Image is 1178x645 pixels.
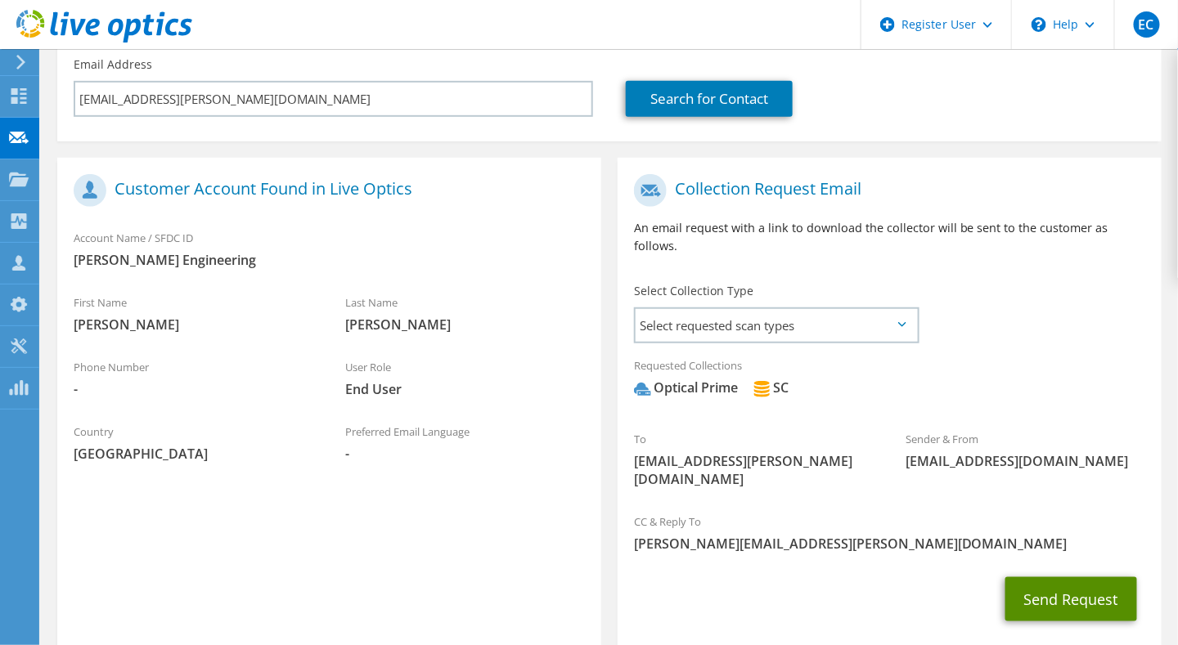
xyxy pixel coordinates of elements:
span: [PERSON_NAME] [345,316,584,334]
div: Optical Prime [634,378,738,397]
p: An email request with a link to download the collector will be sent to the customer as follows. [634,219,1145,255]
span: - [74,380,312,398]
span: [GEOGRAPHIC_DATA] [74,445,312,463]
label: Email Address [74,56,152,73]
div: Last Name [329,285,600,342]
svg: \n [1032,17,1046,32]
div: Sender & From [889,422,1161,478]
button: Send Request [1005,577,1137,621]
span: - [345,445,584,463]
div: CC & Reply To [618,504,1162,561]
span: [PERSON_NAME] Engineering [74,251,585,269]
div: Phone Number [57,350,329,406]
span: [EMAIL_ADDRESS][PERSON_NAME][DOMAIN_NAME] [634,452,873,488]
div: First Name [57,285,329,342]
span: Select requested scan types [636,309,917,342]
h1: Customer Account Found in Live Optics [74,174,577,207]
span: EC [1134,11,1160,38]
a: Search for Contact [626,81,793,117]
span: [PERSON_NAME] [74,316,312,334]
label: Select Collection Type [634,283,753,299]
span: End User [345,380,584,398]
div: To [618,422,889,496]
div: User Role [329,350,600,406]
span: [EMAIL_ADDRESS][DOMAIN_NAME] [906,452,1144,470]
span: [PERSON_NAME][EMAIL_ADDRESS][PERSON_NAME][DOMAIN_NAME] [634,535,1145,553]
h1: Collection Request Email [634,174,1137,207]
div: Country [57,414,329,471]
div: Preferred Email Language [329,414,600,471]
div: SC [753,378,789,397]
div: Requested Collections [618,348,1162,414]
div: Account Name / SFDC ID [57,221,601,277]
